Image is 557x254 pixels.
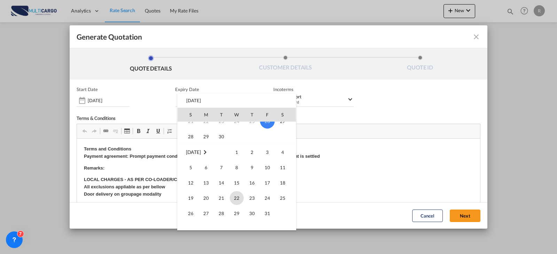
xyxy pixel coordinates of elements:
[178,221,296,237] tr: Week undefined
[229,108,244,122] th: W
[245,161,259,174] span: 9
[214,206,228,220] span: 28
[178,144,229,160] td: October 2025
[229,190,244,206] td: Wednesday October 22 2025
[260,145,274,159] span: 3
[229,175,244,190] td: Wednesday October 15 2025
[244,160,260,175] td: Thursday October 9 2025
[214,108,229,122] th: T
[178,206,198,221] td: Sunday October 26 2025
[184,130,198,144] span: 28
[186,149,201,155] span: [DATE]
[178,160,296,175] tr: Week 2
[245,145,259,159] span: 2
[260,206,274,220] span: 31
[7,38,168,58] strong: LOCAL CHARGES - AS PER CO-LOADER/CARRIER INVOICE (If applicable) All exclusions appliable as per ...
[7,65,290,128] strong: Quote conditions: • Valid for non-hazardous general cargo. • Subject to final cargo details and a...
[275,160,296,175] td: Saturday October 11 2025
[214,175,229,190] td: Tuesday October 14 2025
[178,160,198,175] td: Sunday October 5 2025
[260,108,275,122] th: F
[214,161,228,174] span: 7
[198,160,214,175] td: Monday October 6 2025
[199,191,213,205] span: 20
[178,108,198,122] th: S
[214,129,229,145] td: Tuesday September 30 2025
[178,129,198,145] td: Sunday September 28 2025
[276,145,290,159] span: 4
[260,144,275,160] td: Friday October 3 2025
[275,175,296,190] td: Saturday October 18 2025
[275,108,296,122] th: S
[199,176,213,190] span: 13
[214,191,228,205] span: 21
[245,206,259,220] span: 30
[198,129,214,145] td: Monday September 29 2025
[198,175,214,190] td: Monday October 13 2025
[230,191,244,205] span: 22
[260,175,275,190] td: Friday October 17 2025
[275,190,296,206] td: Saturday October 25 2025
[184,191,198,205] span: 19
[184,161,198,174] span: 5
[260,176,274,190] span: 17
[260,161,274,174] span: 10
[230,206,244,220] span: 29
[260,160,275,175] td: Friday October 10 2025
[214,190,229,206] td: Tuesday October 21 2025
[230,161,244,174] span: 8
[230,176,244,190] span: 15
[260,206,275,221] td: Friday October 31 2025
[244,206,260,221] td: Thursday October 30 2025
[214,206,229,221] td: Tuesday October 28 2025
[214,176,228,190] span: 14
[214,130,228,144] span: 30
[244,144,260,160] td: Thursday October 2 2025
[178,129,296,145] tr: Week 5
[276,191,290,205] span: 25
[230,145,244,159] span: 1
[245,191,259,205] span: 23
[178,108,296,230] md-calendar: Calendar
[199,130,213,144] span: 29
[276,176,290,190] span: 18
[260,190,275,206] td: Friday October 24 2025
[214,160,229,175] td: Tuesday October 7 2025
[229,144,244,160] td: Wednesday October 1 2025
[229,206,244,221] td: Wednesday October 29 2025
[178,175,198,190] td: Sunday October 12 2025
[244,108,260,122] th: T
[260,191,274,205] span: 24
[178,144,296,160] tr: Week 1
[178,190,198,206] td: Sunday October 19 2025
[198,206,214,221] td: Monday October 27 2025
[229,160,244,175] td: Wednesday October 8 2025
[244,175,260,190] td: Thursday October 16 2025
[184,176,198,190] span: 12
[198,108,214,122] th: M
[199,161,213,174] span: 6
[244,190,260,206] td: Thursday October 23 2025
[245,176,259,190] span: 16
[178,206,296,221] tr: Week 5
[178,175,296,190] tr: Week 3
[199,206,213,220] span: 27
[7,27,28,32] strong: Remarks:
[276,161,290,174] span: 11
[184,206,198,220] span: 26
[7,8,243,20] strong: Terms and Conditions Payment agreement: Prompt payment conditions are applicable to all offers un...
[178,190,296,206] tr: Week 4
[275,144,296,160] td: Saturday October 4 2025
[198,190,214,206] td: Monday October 20 2025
